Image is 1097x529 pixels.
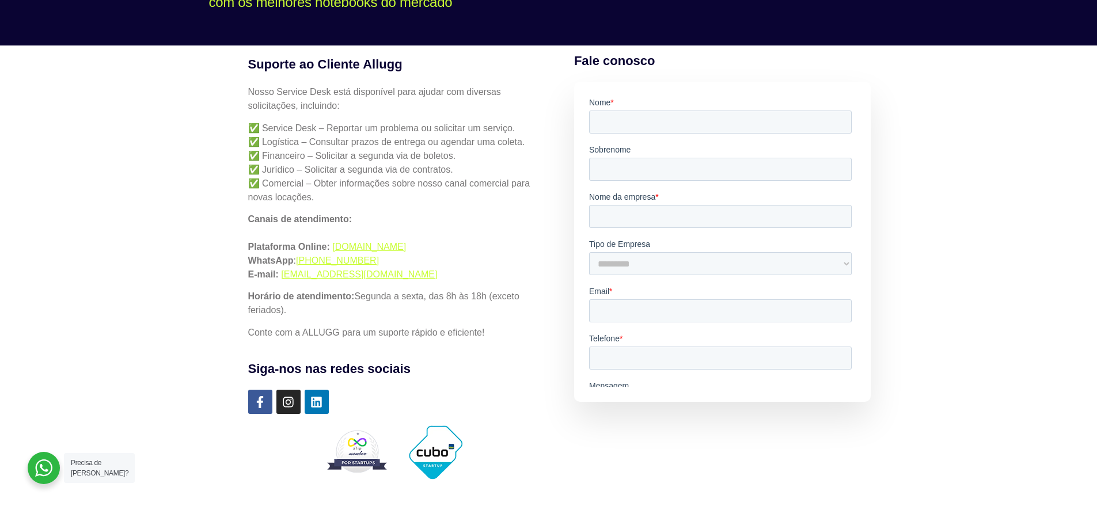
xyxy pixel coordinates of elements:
[248,291,355,301] strong: Horário de atendimento:
[248,212,541,281] p: :
[574,51,871,70] h4: Fale conosco
[589,97,856,387] iframe: Form 0
[248,85,541,113] p: Nosso Service Desk está disponível para ajudar com diversas solicitações, incluindo:
[248,242,330,252] strong: Plataforma Online:
[248,256,294,265] strong: WhatsApp
[332,242,406,252] a: [DOMAIN_NAME]
[248,269,279,279] strong: E-mail:
[248,214,352,224] strong: Canais de atendimento:
[71,459,128,477] span: Precisa de [PERSON_NAME]?
[248,55,541,74] h4: Suporte ao Cliente Allugg
[1039,474,1097,529] iframe: Chat Widget
[248,359,541,378] h4: Siga-nos nas redes sociais
[281,269,437,279] a: [EMAIL_ADDRESS][DOMAIN_NAME]
[248,121,541,204] p: ✅ Service Desk – Reportar um problema ou solicitar um serviço. ✅ Logística – Consultar prazos de ...
[296,256,379,265] a: [PHONE_NUMBER]
[1039,474,1097,529] div: Widget de chat
[248,290,541,317] p: Segunda a sexta, das 8h às 18h (exceto feriados).
[248,326,541,340] p: Conte com a ALLUGG para um suporte rápido e eficiente!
